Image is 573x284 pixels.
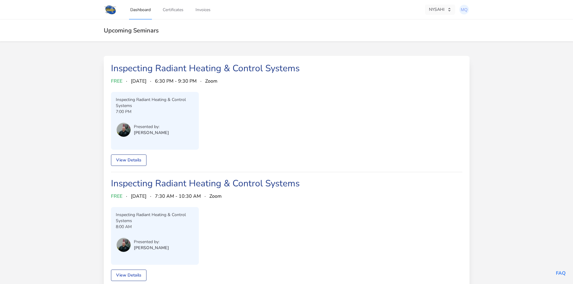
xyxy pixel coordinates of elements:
[116,238,131,252] img: Chris Long
[209,193,222,200] span: Zoom
[205,193,206,200] span: ·
[134,239,169,245] p: Presented by:
[556,270,566,276] a: FAQ
[116,109,194,115] p: 7:00 PM
[150,78,151,85] span: ·
[459,5,469,14] img: Michael Quinn
[150,193,151,200] span: ·
[116,224,194,230] p: 8:00 AM
[126,78,127,85] span: ·
[111,62,300,75] a: Inspecting Radiant Heating & Control Systems
[111,177,300,190] a: Inspecting Radiant Heating & Control Systems
[131,78,146,85] span: [DATE]
[134,130,169,136] p: [PERSON_NAME]
[131,193,146,200] span: [DATE]
[205,78,217,85] span: Zoom
[111,78,122,85] span: FREE
[111,270,146,281] a: View Details
[116,97,194,109] p: Inspecting Radiant Heating & Control Systems
[111,154,146,166] a: View Details
[116,123,131,137] img: Chris Long
[134,245,169,251] p: [PERSON_NAME]
[116,212,194,224] p: Inspecting Radiant Heating & Control Systems
[134,124,169,130] p: Presented by:
[104,4,117,15] img: Logo
[116,237,131,253] button: User menu
[200,78,202,85] span: ·
[155,193,201,200] span: 7:30 AM - 10:30 AM
[104,27,470,34] h2: Upcoming Seminars
[111,193,122,200] span: FREE
[425,5,455,15] button: NYSAHI
[116,122,131,138] button: User menu
[155,78,197,85] span: 6:30 PM - 9:30 PM
[126,193,127,200] span: ·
